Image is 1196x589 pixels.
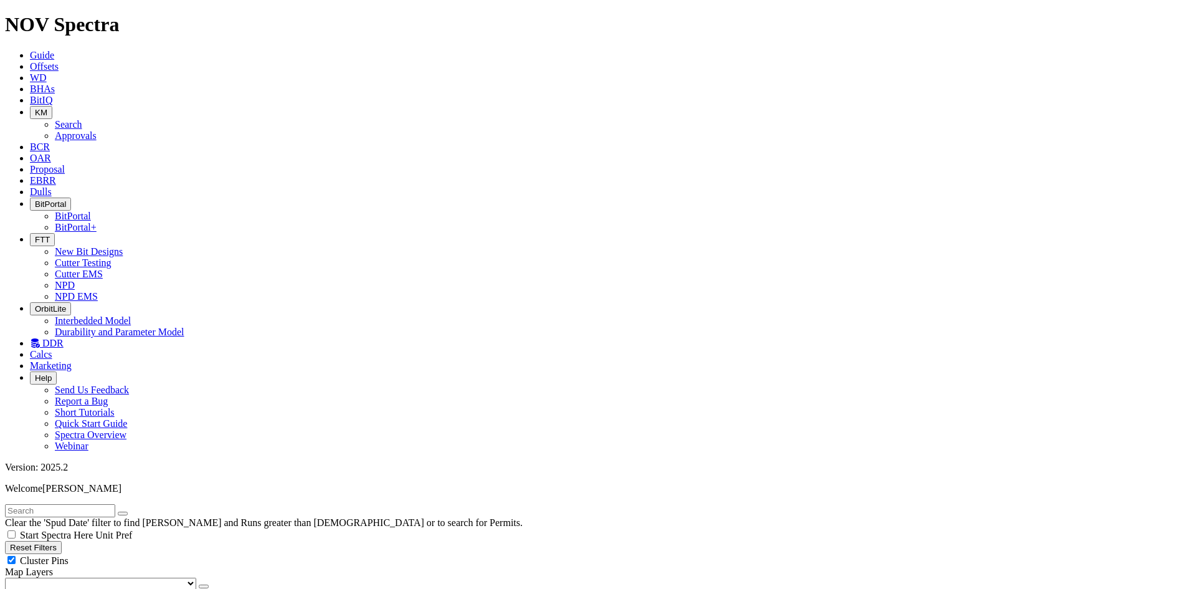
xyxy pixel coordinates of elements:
[55,211,91,221] a: BitPortal
[20,530,93,540] span: Start Spectra Here
[35,199,66,209] span: BitPortal
[30,302,71,315] button: OrbitLite
[30,233,55,246] button: FTT
[55,418,127,429] a: Quick Start Guide
[5,13,1191,36] h1: NOV Spectra
[5,517,523,528] span: Clear the 'Spud Date' filter to find [PERSON_NAME] and Runs greater than [DEMOGRAPHIC_DATA] or to...
[5,483,1191,494] p: Welcome
[55,222,97,232] a: BitPortal+
[30,175,56,186] a: EBRR
[30,153,51,163] a: OAR
[30,141,50,152] a: BCR
[55,257,112,268] a: Cutter Testing
[30,164,65,175] a: Proposal
[30,371,57,385] button: Help
[35,235,50,244] span: FTT
[30,338,64,348] a: DDR
[30,186,52,197] a: Dulls
[5,462,1191,473] div: Version: 2025.2
[30,72,47,83] a: WD
[55,385,129,395] a: Send Us Feedback
[5,567,53,577] span: Map Layers
[55,269,103,279] a: Cutter EMS
[30,95,52,105] a: BitIQ
[55,429,126,440] a: Spectra Overview
[55,407,115,418] a: Short Tutorials
[55,119,82,130] a: Search
[95,530,132,540] span: Unit Pref
[55,315,131,326] a: Interbedded Model
[55,441,88,451] a: Webinar
[42,483,121,494] span: [PERSON_NAME]
[5,504,115,517] input: Search
[7,530,16,539] input: Start Spectra Here
[35,108,47,117] span: KM
[5,541,62,554] button: Reset Filters
[55,291,98,302] a: NPD EMS
[30,106,52,119] button: KM
[20,555,69,566] span: Cluster Pins
[35,304,66,314] span: OrbitLite
[30,84,55,94] a: BHAs
[30,360,72,371] a: Marketing
[55,246,123,257] a: New Bit Designs
[30,61,59,72] a: Offsets
[55,130,97,141] a: Approvals
[30,50,54,60] a: Guide
[35,373,52,383] span: Help
[55,327,184,337] a: Durability and Parameter Model
[42,338,64,348] span: DDR
[30,349,52,360] a: Calcs
[55,396,108,406] a: Report a Bug
[55,280,75,290] a: NPD
[30,198,71,211] button: BitPortal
